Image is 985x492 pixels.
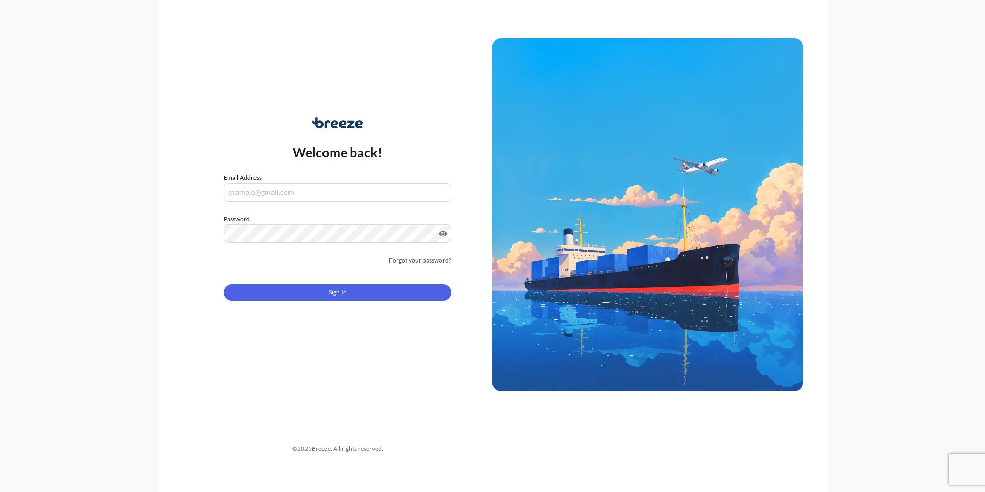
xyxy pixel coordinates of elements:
button: Show password [439,229,447,238]
span: Sign In [329,287,347,298]
p: Welcome back! [293,144,383,160]
div: © 2025 Breeze. All rights reserved. [182,444,492,454]
label: Password [224,214,451,224]
button: Sign In [224,284,451,301]
label: Email Address [224,173,262,183]
a: Forgot your password? [389,255,451,266]
input: example@gmail.com [224,183,451,202]
img: Ship illustration [492,38,803,391]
